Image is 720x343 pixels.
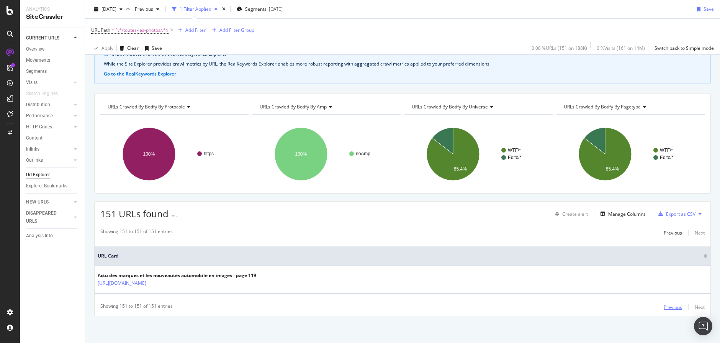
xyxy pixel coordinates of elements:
[108,103,185,110] span: URLs Crawled By Botify By protocole
[295,151,307,157] text: 100%
[26,232,53,240] div: Analysis Info
[562,211,588,217] div: Create alert
[100,303,173,312] div: Showing 151 to 151 of 151 entries
[26,134,43,142] div: Content
[117,42,139,54] button: Clear
[152,45,162,51] div: Save
[655,208,695,220] button: Export as CSV
[100,228,173,237] div: Showing 151 to 151 of 151 entries
[26,13,79,21] div: SiteCrawler
[26,101,50,109] div: Distribution
[101,6,116,12] span: 2025 Oct. 14th
[608,211,646,217] div: Manage Columns
[100,121,249,187] svg: A chart.
[532,45,587,51] div: 0.08 % URLs ( 151 on 188K )
[219,27,254,33] div: Add Filter Group
[106,101,242,113] h4: URLs Crawled By Botify By protocole
[664,230,682,236] div: Previous
[221,5,227,13] div: times
[26,101,72,109] a: Distribution
[404,121,553,187] svg: A chart.
[651,42,714,54] button: Switch back to Simple mode
[26,45,44,53] div: Overview
[132,3,162,15] button: Previous
[694,3,714,15] button: Save
[26,145,72,153] a: Inlinks
[176,213,178,219] div: -
[142,42,162,54] button: Save
[26,6,79,13] div: Analytics
[412,103,488,110] span: URLs Crawled By Botify By universe
[94,44,711,84] div: info banner
[91,42,113,54] button: Apply
[26,79,38,87] div: Visits
[260,103,327,110] span: URLs Crawled By Botify By amp
[26,232,79,240] a: Analysis Info
[454,166,467,172] text: 85.4%
[175,26,206,35] button: Add Filter
[508,155,522,160] text: Edito/*
[26,112,53,120] div: Performance
[655,45,714,51] div: Switch back to Simple mode
[694,317,712,335] div: Open Intercom Messenger
[26,34,72,42] a: CURRENT URLS
[508,148,521,153] text: WTF/*
[26,198,72,206] a: NEW URLS
[26,171,50,179] div: Url Explorer
[26,67,79,75] a: Segments
[597,45,645,51] div: 0 % Visits ( 161 on 14M )
[101,45,113,51] div: Apply
[666,211,695,217] div: Export as CSV
[172,215,175,217] img: Equal
[26,209,72,225] a: DISAPPEARED URLS
[98,253,702,259] span: URL Card
[98,279,146,287] a: [URL][DOMAIN_NAME]
[26,145,39,153] div: Inlinks
[26,112,72,120] a: Performance
[180,6,211,12] div: 1 Filter Applied
[26,182,67,190] div: Explorer Bookmarks
[252,121,401,187] svg: A chart.
[26,182,79,190] a: Explorer Bookmarks
[26,56,50,64] div: Movements
[26,67,47,75] div: Segments
[234,3,286,15] button: Segments[DATE]
[26,198,49,206] div: NEW URLS
[204,151,214,156] text: https
[91,27,110,33] span: URL Path
[26,123,72,131] a: HTTP Codes
[126,5,132,11] span: vs
[100,207,169,220] span: 151 URLs found
[169,3,221,15] button: 1 Filter Applied
[704,6,714,12] div: Save
[664,304,682,310] div: Previous
[26,123,52,131] div: HTTP Codes
[143,151,155,157] text: 100%
[104,71,176,77] button: Go to the RealKeywords Explorer
[26,34,59,42] div: CURRENT URLS
[606,166,619,172] text: 85.4%
[245,6,267,12] span: Segments
[26,45,79,53] a: Overview
[556,121,705,187] svg: A chart.
[26,134,79,142] a: Content
[104,61,701,67] div: While the Site Explorer provides crawl metrics by URL, the RealKeywords Explorer enables more rob...
[564,103,641,110] span: URLs Crawled By Botify By pagetype
[111,27,114,33] span: =
[26,171,79,179] a: Url Explorer
[258,101,394,113] h4: URLs Crawled By Botify By amp
[26,79,72,87] a: Visits
[91,3,126,15] button: [DATE]
[269,6,283,12] div: [DATE]
[664,228,682,237] button: Previous
[356,151,370,156] text: noAmp
[695,304,705,310] div: Next
[695,228,705,237] button: Next
[26,156,43,164] div: Outlinks
[410,101,546,113] h4: URLs Crawled By Botify By universe
[660,155,674,160] text: Edito/*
